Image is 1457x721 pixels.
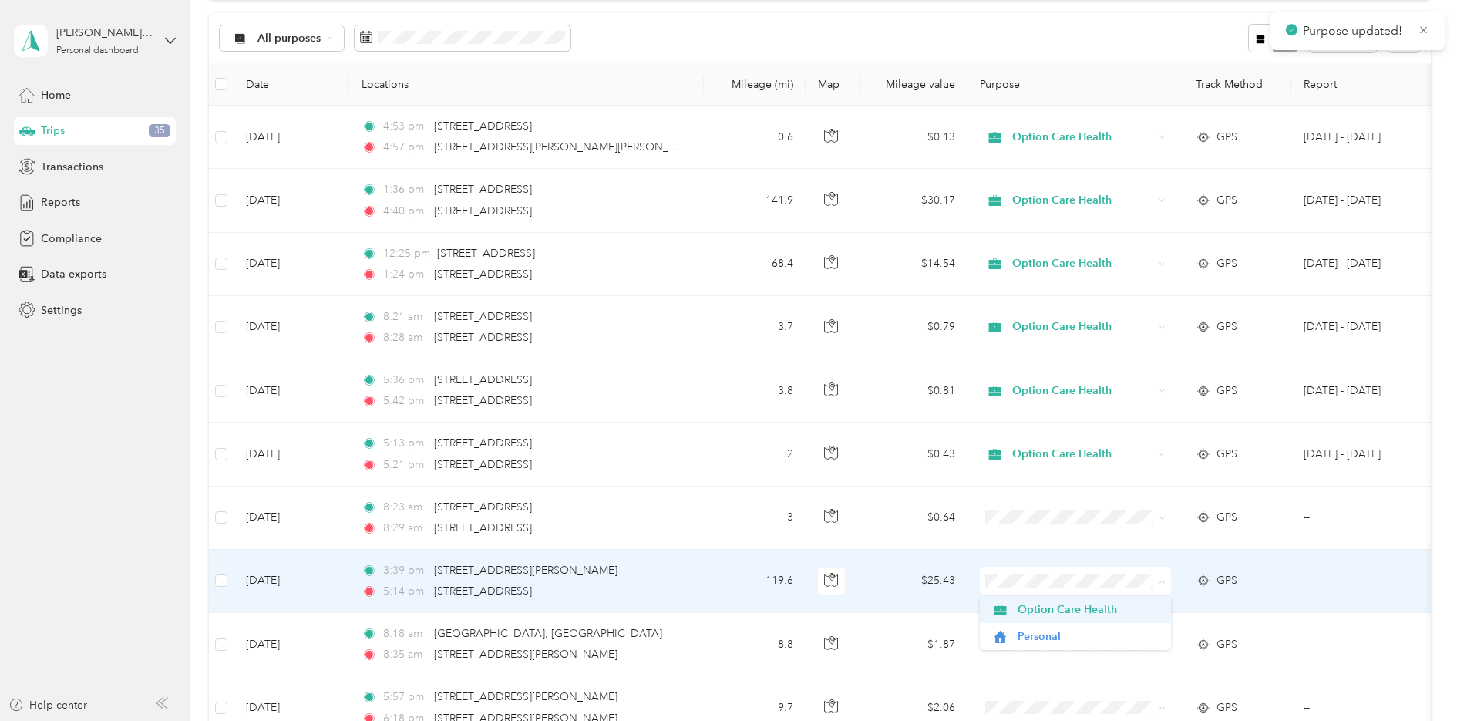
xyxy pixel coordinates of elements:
[860,106,967,169] td: $0.13
[1012,129,1153,146] span: Option Care Health
[704,106,806,169] td: 0.6
[860,550,967,613] td: $25.43
[1291,359,1432,423] td: Sep 1 - 30, 2025
[1012,446,1153,463] span: Option Care Health
[434,394,532,407] span: [STREET_ADDRESS]
[1291,63,1432,106] th: Report
[41,231,102,247] span: Compliance
[234,233,349,296] td: [DATE]
[383,520,427,537] span: 8:29 am
[1183,63,1291,106] th: Track Method
[1216,129,1237,146] span: GPS
[1291,233,1432,296] td: Sep 1 - 30, 2025
[383,689,427,706] span: 5:57 pm
[1291,550,1432,613] td: --
[383,562,427,579] span: 3:39 pm
[860,487,967,550] td: $0.64
[434,585,532,598] span: [STREET_ADDRESS]
[41,266,106,282] span: Data exports
[434,183,532,196] span: [STREET_ADDRESS]
[434,564,617,577] span: [STREET_ADDRESS][PERSON_NAME]
[1216,509,1237,526] span: GPS
[1216,192,1237,209] span: GPS
[383,435,427,452] span: 5:13 pm
[349,63,704,106] th: Locations
[704,359,806,423] td: 3.8
[1018,601,1160,618] span: Option Care Health
[234,169,349,232] td: [DATE]
[434,458,532,471] span: [STREET_ADDRESS]
[704,63,806,106] th: Mileage (mi)
[41,194,80,211] span: Reports
[860,63,967,106] th: Mileage value
[1012,255,1153,272] span: Option Care Health
[383,583,427,600] span: 5:14 pm
[434,436,532,450] span: [STREET_ADDRESS]
[234,296,349,359] td: [DATE]
[234,359,349,423] td: [DATE]
[383,308,427,325] span: 8:21 am
[56,25,153,41] div: [PERSON_NAME] [PERSON_NAME]
[234,613,349,676] td: [DATE]
[1291,296,1432,359] td: Sep 1 - 30, 2025
[234,487,349,550] td: [DATE]
[434,120,532,133] span: [STREET_ADDRESS]
[1216,636,1237,653] span: GPS
[1291,487,1432,550] td: --
[1371,635,1457,721] iframe: Everlance-gr Chat Button Frame
[434,373,532,386] span: [STREET_ADDRESS]
[1216,382,1237,399] span: GPS
[434,204,532,217] span: [STREET_ADDRESS]
[1291,423,1432,486] td: Sep 1 - 30, 2025
[383,625,427,642] span: 8:18 am
[434,500,532,514] span: [STREET_ADDRESS]
[434,648,617,661] span: [STREET_ADDRESS][PERSON_NAME]
[1291,613,1432,676] td: --
[1291,106,1432,169] td: Sep 1 - 30, 2025
[860,613,967,676] td: $1.87
[257,33,321,44] span: All purposes
[234,63,349,106] th: Date
[860,423,967,486] td: $0.43
[8,697,87,713] button: Help center
[383,393,427,409] span: 5:42 pm
[434,627,662,640] span: [GEOGRAPHIC_DATA], [GEOGRAPHIC_DATA]
[704,169,806,232] td: 141.9
[1012,192,1153,209] span: Option Care Health
[383,266,427,283] span: 1:24 pm
[704,423,806,486] td: 2
[1216,572,1237,589] span: GPS
[1012,382,1153,399] span: Option Care Health
[434,331,532,344] span: [STREET_ADDRESS]
[434,268,532,281] span: [STREET_ADDRESS]
[383,372,427,389] span: 5:36 pm
[1216,318,1237,335] span: GPS
[434,310,532,323] span: [STREET_ADDRESS]
[1291,169,1432,232] td: Sep 1 - 30, 2025
[383,646,427,663] span: 8:35 am
[56,46,139,56] div: Personal dashboard
[383,329,427,346] span: 8:28 am
[41,159,103,175] span: Transactions
[234,106,349,169] td: [DATE]
[704,487,806,550] td: 3
[383,139,427,156] span: 4:57 pm
[434,521,532,534] span: [STREET_ADDRESS]
[1018,628,1160,645] span: Personal
[704,613,806,676] td: 8.8
[860,233,967,296] td: $14.54
[967,63,1183,106] th: Purpose
[383,203,427,220] span: 4:40 pm
[860,296,967,359] td: $0.79
[234,423,349,486] td: [DATE]
[383,118,427,135] span: 4:53 pm
[383,181,427,198] span: 1:36 pm
[860,169,967,232] td: $30.17
[704,233,806,296] td: 68.4
[1216,446,1237,463] span: GPS
[806,63,860,106] th: Map
[234,550,349,613] td: [DATE]
[383,457,427,473] span: 5:21 pm
[860,359,967,423] td: $0.81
